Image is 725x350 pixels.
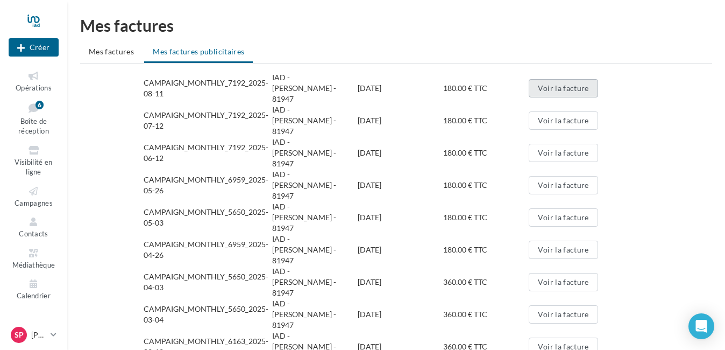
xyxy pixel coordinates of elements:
div: 180.00 € TTC [443,244,529,255]
div: 180.00 € TTC [443,212,529,223]
a: Boîte de réception6 [9,99,59,138]
span: Sp [15,330,24,340]
div: 360.00 € TTC [443,309,529,320]
button: Voir la facture [529,208,598,227]
div: IAD - [PERSON_NAME] - 81947 [272,104,358,137]
a: Médiathèque [9,245,59,271]
button: Voir la facture [529,176,598,194]
div: CAMPAIGN_MONTHLY_5650_2025-05-03 [144,207,272,228]
div: 180.00 € TTC [443,83,529,94]
div: 6 [35,101,44,109]
button: Créer [9,38,59,57]
button: Voir la facture [529,273,598,291]
p: [PERSON_NAME] [31,330,46,340]
a: Opérations [9,68,59,94]
a: Sp [PERSON_NAME] [9,325,59,345]
div: Open Intercom Messenger [688,313,714,339]
div: IAD - [PERSON_NAME] - 81947 [272,169,358,201]
div: IAD - [PERSON_NAME] - 81947 [272,72,358,104]
a: Campagnes [9,183,59,209]
div: CAMPAIGN_MONTHLY_6959_2025-04-26 [144,239,272,261]
a: Calendrier [9,276,59,302]
a: Contacts [9,214,59,240]
div: [DATE] [358,244,443,255]
div: 180.00 € TTC [443,148,529,158]
div: [DATE] [358,83,443,94]
span: Contacts [19,229,48,238]
button: Voir la facture [529,79,598,97]
a: Visibilité en ligne [9,142,59,179]
span: Boîte de réception [18,117,49,136]
div: IAD - [PERSON_NAME] - 81947 [272,298,358,331]
div: [DATE] [358,277,443,288]
div: IAD - [PERSON_NAME] - 81947 [272,137,358,169]
div: IAD - [PERSON_NAME] - 81947 [272,234,358,266]
div: CAMPAIGN_MONTHLY_7192_2025-07-12 [144,110,272,131]
div: [DATE] [358,309,443,320]
span: Visibilité en ligne [15,158,52,177]
div: [DATE] [358,212,443,223]
h1: Mes factures [80,17,712,33]
button: Voir la facture [529,144,598,162]
span: Médiathèque [12,261,55,269]
div: [DATE] [358,115,443,126]
span: Campagnes [15,199,53,207]
div: IAD - [PERSON_NAME] - 81947 [272,201,358,234]
div: [DATE] [358,180,443,191]
div: [DATE] [358,148,443,158]
div: Nouvelle campagne [9,38,59,57]
button: Voir la facture [529,111,598,130]
div: CAMPAIGN_MONTHLY_5650_2025-04-03 [144,271,272,293]
button: Voir la facture [529,241,598,259]
span: Mes factures [89,47,134,56]
div: 180.00 € TTC [443,180,529,191]
div: CAMPAIGN_MONTHLY_7192_2025-06-12 [144,142,272,164]
button: Voir la facture [529,305,598,324]
span: Calendrier [17,291,51,300]
div: 180.00 € TTC [443,115,529,126]
div: IAD - [PERSON_NAME] - 81947 [272,266,358,298]
div: 360.00 € TTC [443,277,529,288]
span: Opérations [16,83,52,92]
div: CAMPAIGN_MONTHLY_6959_2025-05-26 [144,174,272,196]
div: CAMPAIGN_MONTHLY_5650_2025-03-04 [144,304,272,325]
div: CAMPAIGN_MONTHLY_7192_2025-08-11 [144,78,272,99]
